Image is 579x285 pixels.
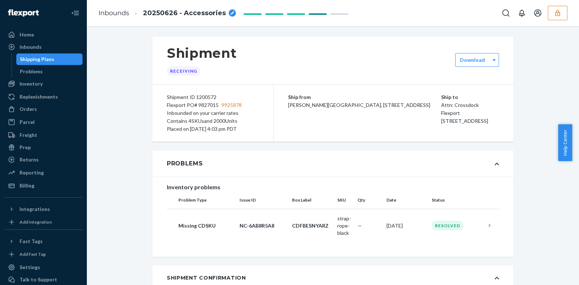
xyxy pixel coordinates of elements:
[4,262,83,273] a: Settings
[20,118,35,126] div: Parcel
[4,116,83,128] a: Parcel
[288,93,441,101] p: Ship from
[20,169,44,176] div: Reporting
[289,191,334,209] th: Box Label
[167,109,259,117] div: Inbounded on your carrier rates
[20,156,39,163] div: Returns
[98,9,129,17] a: Inbounds
[441,109,499,117] p: Flexport
[20,93,58,100] div: Replenishments
[441,101,499,109] p: Attn: Crossdock
[20,264,40,271] div: Settings
[178,222,234,229] p: Missing CDSKU
[4,180,83,191] a: Billing
[167,274,246,281] div: Shipment Confirmation
[288,102,430,108] span: [PERSON_NAME][GEOGRAPHIC_DATA], [STREET_ADDRESS]
[20,31,34,38] div: Home
[334,191,355,209] th: SKU
[167,191,237,209] th: Problem Type
[167,117,259,125] div: Contains 4 SKUs and 2000 Units
[4,167,83,178] a: Reporting
[20,144,31,151] div: Prep
[4,78,83,90] a: Inventory
[20,43,42,51] div: Inbounds
[384,209,429,242] td: [DATE]
[20,238,43,245] div: Fast Tags
[384,191,429,209] th: Date
[20,206,50,213] div: Integrations
[292,222,331,229] p: CDFBESNYARZ
[20,68,43,75] div: Problems
[4,218,83,226] a: Add Integration
[16,53,83,65] a: Shipping Plans
[441,118,488,124] span: [STREET_ADDRESS]
[4,236,83,247] button: Fast Tags
[533,263,572,281] iframe: Opens a widget where you can chat to one of our agents
[441,93,499,101] p: Ship to
[460,56,485,64] label: Download
[167,125,259,133] div: Placed on [DATE] 4:03 pm PDT
[240,222,286,229] p: NC-6AB8R5A8
[4,203,83,215] button: Integrations
[221,101,242,109] span: 9925878
[531,6,545,20] button: Open account menu
[143,9,226,18] span: 20250626 - Accessories
[4,142,83,153] a: Prep
[167,66,200,75] div: Receiving
[4,129,83,141] a: Freight
[432,221,464,230] div: Resolved
[16,66,83,77] a: Problems
[558,124,572,161] button: Help Center
[20,131,37,139] div: Freight
[167,93,259,101] div: Shipment ID 1200572
[167,183,499,191] div: Inventory problems
[93,3,242,24] ol: breadcrumbs
[4,103,83,115] a: Orders
[355,191,384,209] th: Qty
[237,191,289,209] th: Issue ID
[20,105,37,113] div: Orders
[167,46,237,61] h1: Shipment
[429,191,483,209] th: Status
[20,276,57,283] div: Talk to Support
[515,6,529,20] button: Open notifications
[499,6,513,20] button: Open Search Box
[20,251,46,257] div: Add Fast Tag
[167,101,259,109] div: Flexport PO# 9827015
[4,91,83,103] a: Replenishments
[4,29,83,40] a: Home
[20,219,52,225] div: Add Integration
[68,6,83,20] button: Close Navigation
[4,250,83,259] a: Add Fast Tag
[167,159,203,168] div: Problems
[4,154,83,165] a: Returns
[20,80,43,87] div: Inventory
[8,9,39,17] img: Flexport logo
[358,223,362,229] span: —
[20,56,54,63] div: Shipping Plans
[334,209,355,242] td: strap-rope-black
[20,182,34,189] div: Billing
[4,41,83,53] a: Inbounds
